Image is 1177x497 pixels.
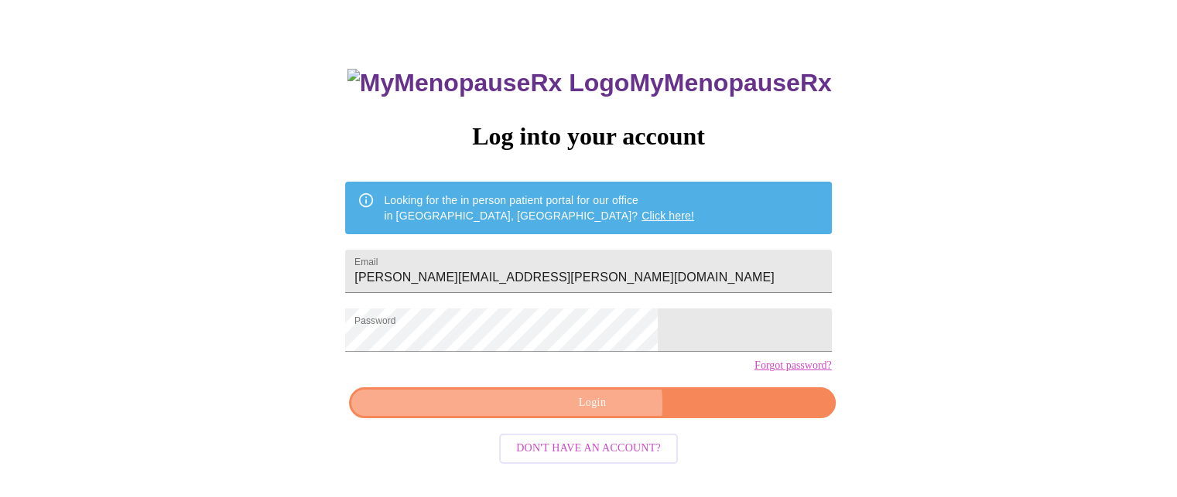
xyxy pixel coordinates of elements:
button: Don't have an account? [499,434,678,464]
h3: MyMenopauseRx [347,69,832,97]
button: Login [349,387,835,419]
a: Don't have an account? [495,441,682,454]
a: Forgot password? [754,359,832,372]
h3: Log into your account [345,122,831,151]
a: Click here! [642,209,694,222]
span: Login [367,393,817,413]
img: MyMenopauseRx Logo [347,69,629,97]
div: Looking for the in person patient portal for our office in [GEOGRAPHIC_DATA], [GEOGRAPHIC_DATA]? [384,186,694,230]
span: Don't have an account? [516,439,661,458]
